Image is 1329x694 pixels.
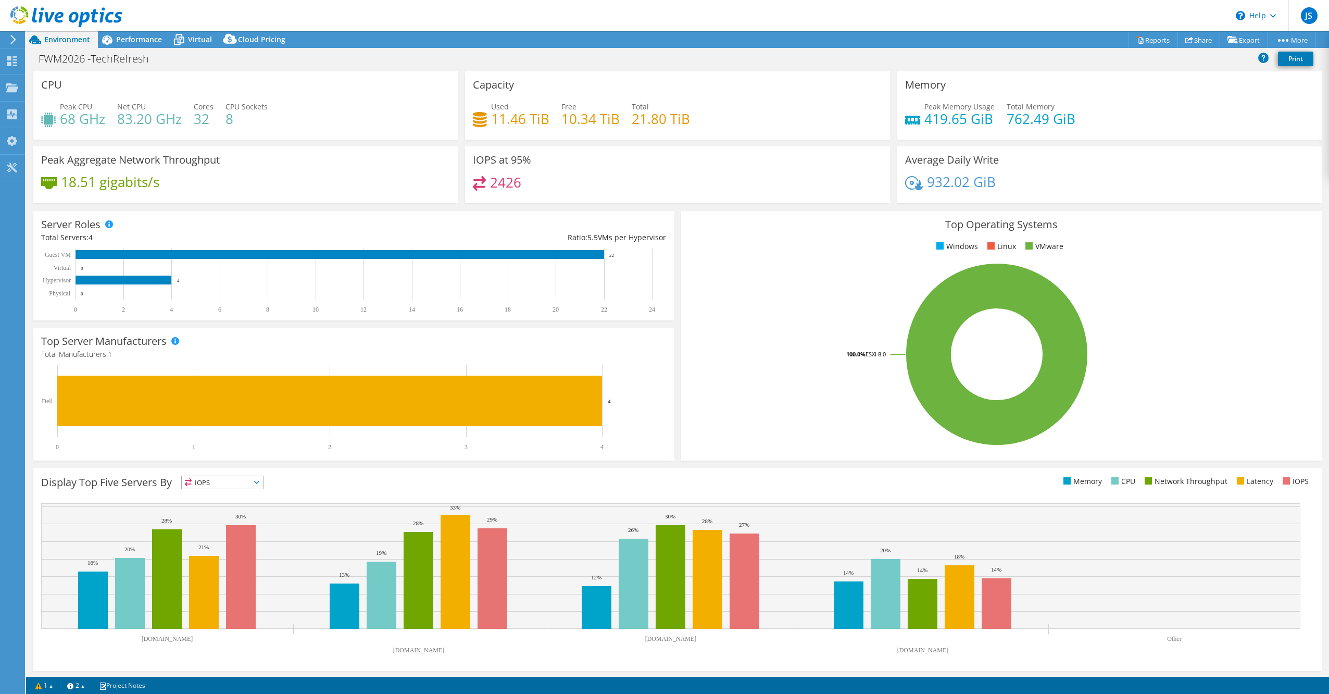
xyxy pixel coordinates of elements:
text: 4 [170,306,173,313]
text: 4 [608,398,611,404]
li: IOPS [1280,476,1309,487]
span: 1 [108,349,112,359]
tspan: ESXi 8.0 [866,350,886,358]
text: 28% [413,520,423,526]
text: Guest VM [45,251,71,258]
h4: 8 [225,113,268,125]
text: [DOMAIN_NAME] [142,635,193,642]
h3: Peak Aggregate Network Throughput [41,154,220,166]
span: CPU Sockets [225,102,268,111]
text: 4 [600,443,604,451]
text: 29% [487,516,497,523]
h4: 32 [194,113,214,125]
text: 20% [880,547,891,553]
h4: 21.80 TiB [632,113,690,125]
text: 4 [177,278,180,283]
li: VMware [1023,241,1063,252]
h3: Capacity [473,79,514,91]
text: Virtual [54,264,71,271]
a: Print [1278,52,1313,66]
a: 1 [28,679,60,692]
h4: 419.65 GiB [924,113,995,125]
text: 10 [312,306,319,313]
h3: Server Roles [41,219,101,230]
text: 28% [702,518,712,524]
text: [DOMAIN_NAME] [897,647,949,654]
text: 27% [739,522,749,528]
span: 5.5 [587,232,598,242]
span: JS [1301,7,1318,24]
span: Environment [44,34,90,44]
div: Ratio: VMs per Hypervisor [354,232,666,243]
span: 4 [89,232,93,242]
h3: Memory [905,79,946,91]
a: Reports [1128,32,1178,48]
span: Free [561,102,576,111]
text: 20 [553,306,559,313]
a: Share [1177,32,1220,48]
text: [DOMAIN_NAME] [645,635,697,642]
a: Project Notes [92,679,153,692]
text: Other [1167,635,1181,642]
li: Windows [934,241,978,252]
span: Performance [116,34,162,44]
text: 28% [161,517,172,524]
li: CPU [1109,476,1135,487]
text: 14% [917,567,927,573]
text: 14% [843,569,854,576]
h4: 2426 [490,177,521,188]
span: Peak CPU [60,102,92,111]
text: 2 [122,306,125,313]
span: Peak Memory Usage [924,102,995,111]
li: Memory [1061,476,1102,487]
span: Used [491,102,509,111]
h3: Average Daily Write [905,154,999,166]
span: Total [632,102,649,111]
h3: Top Server Manufacturers [41,336,167,347]
tspan: 100.0% [846,350,866,358]
text: 12 [360,306,367,313]
text: 14% [991,566,1001,573]
text: 19% [376,550,386,556]
text: 0 [56,443,59,451]
text: 8 [266,306,269,313]
a: 2 [60,679,92,692]
text: 30% [235,513,246,519]
h4: Total Manufacturers: [41,349,666,360]
svg: \n [1236,11,1245,20]
text: Physical [49,290,70,297]
span: Virtual [188,34,212,44]
a: More [1268,32,1316,48]
h4: 10.34 TiB [561,113,620,125]
h3: Top Operating Systems [689,219,1314,230]
text: 0 [74,306,77,313]
text: Dell [42,398,53,405]
text: 14 [409,306,415,313]
li: Linux [985,241,1016,252]
span: Cloud Pricing [238,34,285,44]
text: 0 [81,291,83,296]
text: [DOMAIN_NAME] [393,647,445,654]
h3: IOPS at 95% [473,154,531,166]
text: 13% [339,572,349,578]
text: Hypervisor [43,277,71,284]
div: Total Servers: [41,232,354,243]
h4: 11.46 TiB [491,113,549,125]
text: 1 [192,443,195,451]
text: 0 [81,266,83,271]
text: 22 [601,306,607,313]
text: 33% [450,504,460,511]
text: 2 [328,443,331,451]
span: IOPS [182,476,264,489]
h4: 83.20 GHz [117,113,182,125]
text: 20% [124,546,135,552]
li: Latency [1234,476,1273,487]
span: Cores [194,102,214,111]
text: 18% [954,553,964,560]
text: 18 [505,306,511,313]
span: Total Memory [1007,102,1055,111]
text: 30% [665,513,675,519]
h4: 68 GHz [60,113,105,125]
li: Network Throughput [1142,476,1227,487]
text: 6 [218,306,221,313]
